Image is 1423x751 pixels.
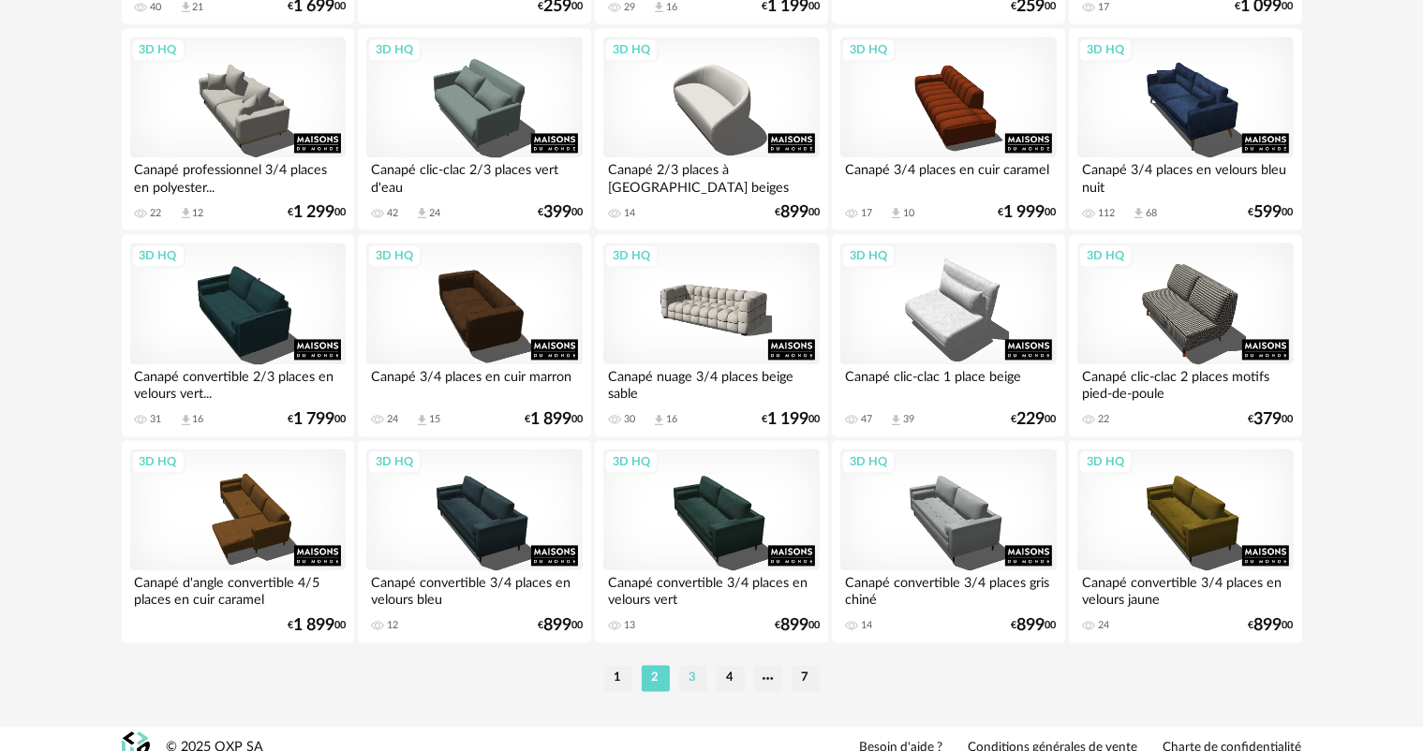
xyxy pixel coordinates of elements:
[429,207,440,220] div: 24
[1012,619,1057,632] div: € 00
[130,157,346,195] div: Canapé professionnel 3/4 places en polyester...
[679,665,707,691] li: 3
[840,364,1056,402] div: Canapé clic-clac 1 place beige
[293,206,334,219] span: 1 299
[1012,413,1057,426] div: € 00
[367,449,422,474] div: 3D HQ
[652,413,666,427] span: Download icon
[624,1,635,14] div: 29
[841,449,896,474] div: 3D HQ
[429,413,440,426] div: 15
[130,570,346,608] div: Canapé d'angle convertible 4/5 places en cuir caramel
[193,1,204,14] div: 21
[525,413,583,426] div: € 00
[131,243,185,268] div: 3D HQ
[1004,206,1045,219] span: 1 999
[604,449,659,474] div: 3D HQ
[530,413,571,426] span: 1 899
[288,206,346,219] div: € 00
[595,28,827,230] a: 3D HQ Canapé 2/3 places à [GEOGRAPHIC_DATA] beiges 14 €89900
[130,364,346,402] div: Canapé convertible 2/3 places en velours vert...
[543,206,571,219] span: 399
[666,413,677,426] div: 16
[1077,157,1293,195] div: Canapé 3/4 places en velours bleu nuit
[366,157,582,195] div: Canapé clic-clac 2/3 places vert d'eau
[358,440,590,642] a: 3D HQ Canapé convertible 3/4 places en velours bleu 12 €89900
[151,207,162,220] div: 22
[1098,1,1109,14] div: 17
[595,440,827,642] a: 3D HQ Canapé convertible 3/4 places en velours vert 13 €89900
[193,413,204,426] div: 16
[1098,207,1115,220] div: 112
[293,619,334,632] span: 1 899
[288,413,346,426] div: € 00
[179,413,193,427] span: Download icon
[151,413,162,426] div: 31
[604,665,632,691] li: 1
[1249,413,1294,426] div: € 00
[717,665,745,691] li: 4
[595,234,827,436] a: 3D HQ Canapé nuage 3/4 places beige sable 30 Download icon 16 €1 19900
[1069,234,1301,436] a: 3D HQ Canapé clic-clac 2 places motifs pied-de-poule 22 €37900
[1069,440,1301,642] a: 3D HQ Canapé convertible 3/4 places en velours jaune 24 €89900
[767,413,808,426] span: 1 199
[1132,206,1146,220] span: Download icon
[840,157,1056,195] div: Canapé 3/4 places en cuir caramel
[387,619,398,632] div: 12
[603,364,819,402] div: Canapé nuage 3/4 places beige sable
[889,413,903,427] span: Download icon
[832,440,1064,642] a: 3D HQ Canapé convertible 3/4 places gris chiné 14 €89900
[624,619,635,632] div: 13
[603,157,819,195] div: Canapé 2/3 places à [GEOGRAPHIC_DATA] beiges
[780,619,808,632] span: 899
[604,243,659,268] div: 3D HQ
[1249,619,1294,632] div: € 00
[122,234,354,436] a: 3D HQ Canapé convertible 2/3 places en velours vert... 31 Download icon 16 €1 79900
[624,207,635,220] div: 14
[543,619,571,632] span: 899
[603,570,819,608] div: Canapé convertible 3/4 places en velours vert
[861,207,872,220] div: 17
[415,413,429,427] span: Download icon
[1077,570,1293,608] div: Canapé convertible 3/4 places en velours jaune
[1077,364,1293,402] div: Canapé clic-clac 2 places motifs pied-de-poule
[1078,243,1133,268] div: 3D HQ
[538,619,583,632] div: € 00
[666,1,677,14] div: 16
[179,206,193,220] span: Download icon
[861,619,872,632] div: 14
[1078,37,1133,62] div: 3D HQ
[358,234,590,436] a: 3D HQ Canapé 3/4 places en cuir marron 24 Download icon 15 €1 89900
[999,206,1057,219] div: € 00
[841,37,896,62] div: 3D HQ
[1249,206,1294,219] div: € 00
[131,37,185,62] div: 3D HQ
[775,619,820,632] div: € 00
[762,413,820,426] div: € 00
[367,243,422,268] div: 3D HQ
[358,28,590,230] a: 3D HQ Canapé clic-clac 2/3 places vert d'eau 42 Download icon 24 €39900
[889,206,903,220] span: Download icon
[288,619,346,632] div: € 00
[193,207,204,220] div: 12
[624,413,635,426] div: 30
[1017,619,1045,632] span: 899
[642,665,670,691] li: 2
[387,413,398,426] div: 24
[387,207,398,220] div: 42
[903,413,914,426] div: 39
[367,37,422,62] div: 3D HQ
[840,570,1056,608] div: Canapé convertible 3/4 places gris chiné
[1146,207,1157,220] div: 68
[415,206,429,220] span: Download icon
[1254,206,1282,219] span: 599
[1254,619,1282,632] span: 899
[775,206,820,219] div: € 00
[151,1,162,14] div: 40
[841,243,896,268] div: 3D HQ
[293,413,334,426] span: 1 799
[861,413,872,426] div: 47
[832,234,1064,436] a: 3D HQ Canapé clic-clac 1 place beige 47 Download icon 39 €22900
[1098,619,1109,632] div: 24
[604,37,659,62] div: 3D HQ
